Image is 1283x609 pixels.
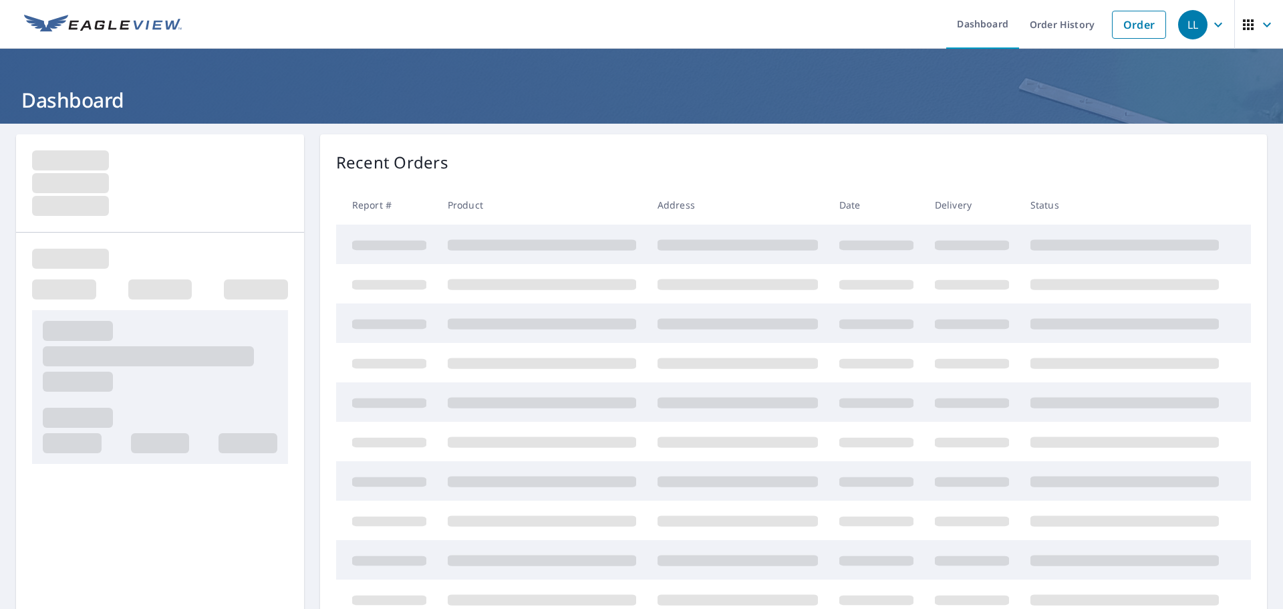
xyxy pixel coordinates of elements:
[924,185,1020,225] th: Delivery
[1112,11,1166,39] a: Order
[437,185,647,225] th: Product
[1020,185,1230,225] th: Status
[336,185,437,225] th: Report #
[1178,10,1207,39] div: LL
[336,150,448,174] p: Recent Orders
[647,185,829,225] th: Address
[829,185,924,225] th: Date
[16,86,1267,114] h1: Dashboard
[24,15,182,35] img: EV Logo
